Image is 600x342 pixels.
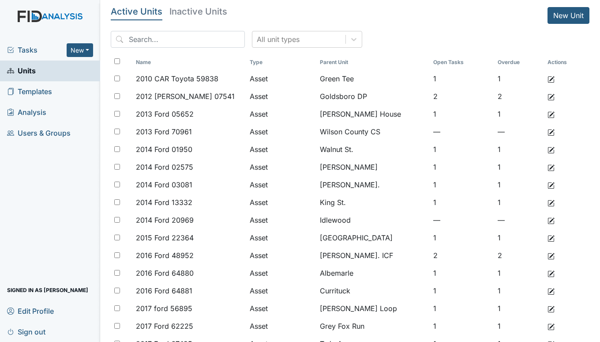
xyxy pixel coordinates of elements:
td: 1 [430,317,494,335]
td: 1 [494,176,544,194]
td: 2 [494,247,544,264]
span: 2014 Ford 03081 [136,179,192,190]
td: Idlewood [316,211,430,229]
span: 2014 Ford 02575 [136,162,193,172]
span: Signed in as [PERSON_NAME] [7,283,88,297]
td: Asset [246,123,316,141]
span: Users & Groups [7,126,71,140]
td: King St. [316,194,430,211]
td: 2 [494,87,544,105]
h5: Active Units [111,7,162,16]
a: New Unit [547,7,589,24]
div: All unit types [257,34,300,45]
td: 2 [430,247,494,264]
td: 1 [430,158,494,176]
td: 1 [494,194,544,211]
td: — [430,123,494,141]
td: 1 [494,282,544,300]
td: 2 [430,87,494,105]
td: 1 [430,300,494,317]
td: [PERSON_NAME] Loop [316,300,430,317]
td: Asset [246,211,316,229]
th: Toggle SortBy [316,55,430,70]
td: 1 [494,229,544,247]
td: Asset [246,176,316,194]
span: 2014 Ford 13332 [136,197,192,208]
th: Actions [544,55,588,70]
td: 1 [430,105,494,123]
td: [PERSON_NAME]. [316,176,430,194]
td: [GEOGRAPHIC_DATA] [316,229,430,247]
span: 2012 [PERSON_NAME] 07541 [136,91,235,102]
td: Asset [246,317,316,335]
span: 2016 Ford 48952 [136,250,194,261]
td: Wilson County CS [316,123,430,141]
td: 1 [430,229,494,247]
td: 1 [430,70,494,87]
span: Edit Profile [7,304,54,318]
td: Currituck [316,282,430,300]
a: Tasks [7,45,67,55]
h5: Inactive Units [169,7,227,16]
td: Goldsboro DP [316,87,430,105]
td: Asset [246,70,316,87]
span: 2014 Ford 20969 [136,215,194,225]
td: [PERSON_NAME] House [316,105,430,123]
td: 1 [430,141,494,158]
span: Sign out [7,325,45,338]
td: Asset [246,300,316,317]
td: 1 [494,158,544,176]
td: 1 [494,300,544,317]
td: Asset [246,105,316,123]
td: 1 [430,282,494,300]
td: [PERSON_NAME] [316,158,430,176]
td: Albemarle [316,264,430,282]
span: 2017 Ford 62225 [136,321,193,331]
td: — [494,211,544,229]
button: New [67,43,93,57]
td: Asset [246,229,316,247]
span: 2013 Ford 70961 [136,126,192,137]
span: Units [7,64,36,78]
span: 2013 Ford 05652 [136,109,194,119]
td: Asset [246,282,316,300]
span: 2015 Ford 22364 [136,232,194,243]
td: Walnut St. [316,141,430,158]
span: 2010 CAR Toyota 59838 [136,73,218,84]
td: Asset [246,264,316,282]
td: 1 [430,264,494,282]
td: Asset [246,194,316,211]
td: Asset [246,158,316,176]
td: 1 [494,105,544,123]
td: Asset [246,87,316,105]
span: 2017 ford 56895 [136,303,192,314]
span: 2016 Ford 64881 [136,285,192,296]
td: Green Tee [316,70,430,87]
td: Asset [246,141,316,158]
td: 1 [430,176,494,194]
input: Toggle All Rows Selected [114,58,120,64]
td: — [494,123,544,141]
td: [PERSON_NAME]. ICF [316,247,430,264]
input: Search... [111,31,245,48]
td: 1 [430,194,494,211]
td: 1 [494,70,544,87]
span: Templates [7,85,52,99]
span: 2014 Ford 01950 [136,144,192,155]
th: Toggle SortBy [430,55,494,70]
td: 1 [494,141,544,158]
th: Toggle SortBy [246,55,316,70]
td: 1 [494,264,544,282]
td: Asset [246,247,316,264]
td: — [430,211,494,229]
th: Toggle SortBy [494,55,544,70]
td: Grey Fox Run [316,317,430,335]
span: Analysis [7,106,46,119]
th: Toggle SortBy [132,55,246,70]
span: 2016 Ford 64880 [136,268,194,278]
td: 1 [494,317,544,335]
